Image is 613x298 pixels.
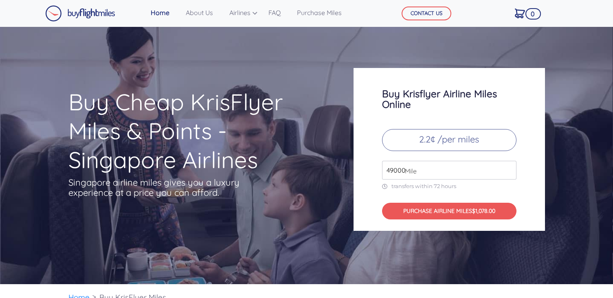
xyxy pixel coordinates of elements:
button: PURCHASE AIRLINE MILES$1,078.00 [382,203,516,219]
a: About Us [182,4,216,21]
a: Airlines [226,4,255,21]
span: Mile [401,166,417,176]
span: 0 [525,8,540,20]
a: Buy Flight Miles Logo [45,3,115,24]
a: Purchase Miles [294,4,345,21]
a: Home [147,4,173,21]
span: $1,078.00 [472,207,495,215]
p: transfers within 72 hours [382,183,516,190]
button: CONTACT US [402,7,451,20]
p: Singapore airline miles gives you a luxury experience at a price you can afford. [68,177,252,198]
h1: Buy Cheap KrisFlyer Miles & Points - Singapore Airlines [68,88,322,174]
a: FAQ [265,4,284,21]
img: Cart [515,9,525,18]
h3: Buy Krisflyer Airline Miles Online [382,88,516,110]
a: 0 [512,4,528,22]
p: 2.2¢ /per miles [382,129,516,151]
img: Buy Flight Miles Logo [45,5,115,22]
